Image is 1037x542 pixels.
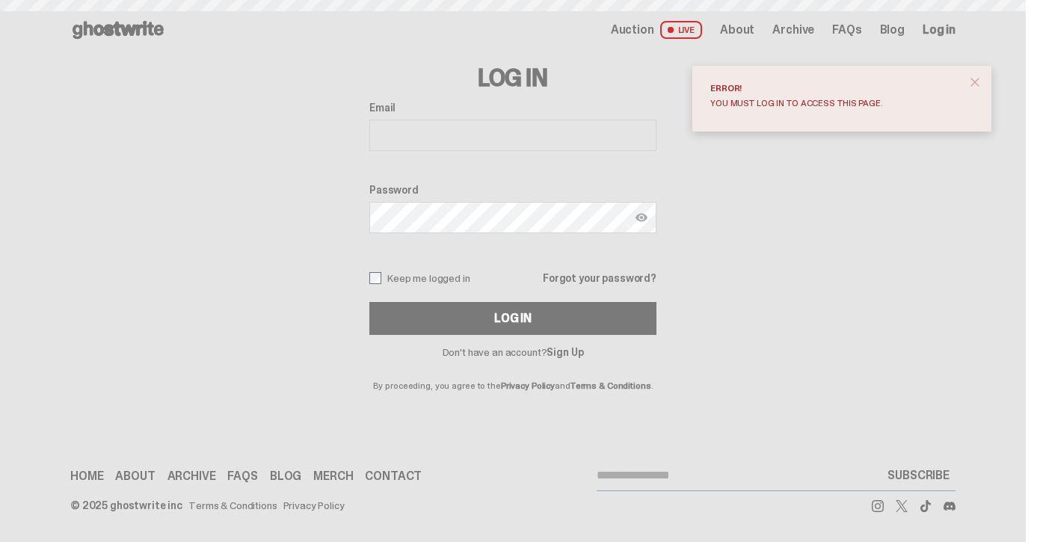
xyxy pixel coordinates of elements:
a: Blog [880,24,905,36]
p: By proceeding, you agree to the and . [369,357,656,390]
a: Home [70,470,103,482]
div: Log In [494,312,532,324]
a: Archive [772,24,814,36]
button: SUBSCRIBE [881,461,956,490]
label: Keep me logged in [369,272,470,284]
input: Keep me logged in [369,272,381,284]
button: Log In [369,302,656,335]
a: FAQs [832,24,861,36]
span: Auction [611,24,654,36]
a: Merch [313,470,353,482]
div: Error! [710,84,961,93]
a: Blog [270,470,301,482]
a: Auction LIVE [611,21,702,39]
a: Archive [167,470,216,482]
img: Show password [636,212,647,224]
label: Password [369,184,656,196]
a: Contact [365,470,422,482]
div: You must log in to access this page. [710,99,961,108]
span: LIVE [660,21,703,39]
div: © 2025 ghostwrite inc [70,500,182,511]
label: Email [369,102,656,114]
a: Sign Up [547,345,583,359]
a: Forgot your password? [543,273,656,283]
h3: Log In [369,66,656,90]
a: Log in [923,24,956,36]
a: Privacy Policy [501,380,555,392]
p: Don't have an account? [369,347,656,357]
a: About [115,470,155,482]
a: About [720,24,754,36]
a: Privacy Policy [283,500,345,511]
a: Terms & Conditions [188,500,277,511]
a: FAQs [227,470,257,482]
button: close [961,69,988,96]
a: Terms & Conditions [570,380,651,392]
